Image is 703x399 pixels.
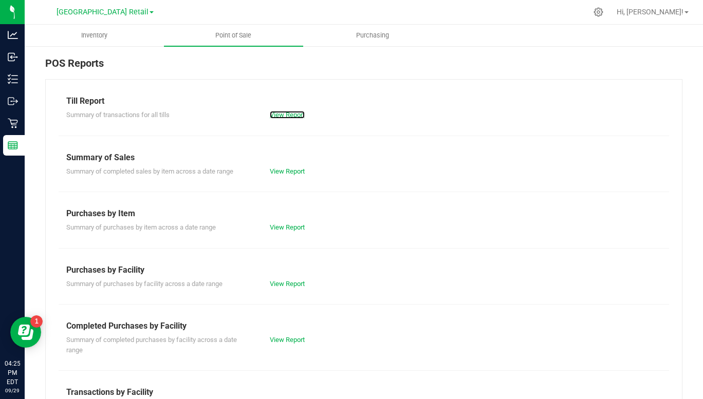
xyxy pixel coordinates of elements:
a: View Report [270,280,305,288]
iframe: Resource center unread badge [30,315,43,328]
span: Hi, [PERSON_NAME]! [617,8,683,16]
inline-svg: Inbound [8,52,18,62]
span: Summary of completed purchases by facility across a date range [66,336,237,354]
iframe: Resource center [10,317,41,348]
div: Summary of Sales [66,151,661,164]
p: 04:25 PM EDT [5,359,20,387]
a: Inventory [25,25,164,46]
div: Purchases by Facility [66,264,661,276]
span: Point of Sale [201,31,265,40]
span: Purchasing [342,31,403,40]
div: Till Report [66,95,661,107]
inline-svg: Reports [8,140,18,150]
span: [GEOGRAPHIC_DATA] Retail [57,8,149,16]
div: Transactions by Facility [66,386,661,398]
div: Manage settings [592,7,605,17]
span: Summary of purchases by item across a date range [66,223,216,231]
a: View Report [270,336,305,344]
a: Purchasing [303,25,442,46]
a: Point of Sale [164,25,303,46]
span: Summary of purchases by facility across a date range [66,280,223,288]
a: View Report [270,223,305,231]
span: Summary of transactions for all tills [66,111,170,119]
p: 09/29 [5,387,20,394]
span: Summary of completed sales by item across a date range [66,167,233,175]
span: Inventory [67,31,121,40]
div: Completed Purchases by Facility [66,320,661,332]
inline-svg: Outbound [8,96,18,106]
a: View Report [270,167,305,175]
inline-svg: Retail [8,118,18,128]
a: View Report [270,111,305,119]
inline-svg: Inventory [8,74,18,84]
div: POS Reports [45,55,682,79]
inline-svg: Analytics [8,30,18,40]
div: Purchases by Item [66,207,661,220]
